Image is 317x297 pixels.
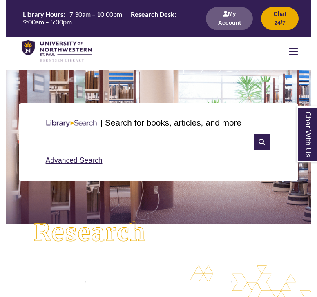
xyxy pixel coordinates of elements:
p: | Search for books, articles, and more [100,116,241,129]
a: Advanced Search [46,156,103,164]
i: Search [254,134,270,150]
button: Chat 24/7 [261,7,299,30]
span: 9:00am – 5:00pm [23,18,72,26]
img: Libary Search [42,117,100,131]
a: My Account [206,19,253,26]
button: My Account [206,7,253,30]
th: Research Desk: [127,9,177,18]
a: Hours Today [20,9,196,27]
span: 7:30am – 10:00pm [69,10,122,18]
img: Research [21,209,158,257]
th: Library Hours: [20,9,66,18]
img: UNWSP Library Logo [22,40,92,62]
a: Chat 24/7 [261,19,299,26]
